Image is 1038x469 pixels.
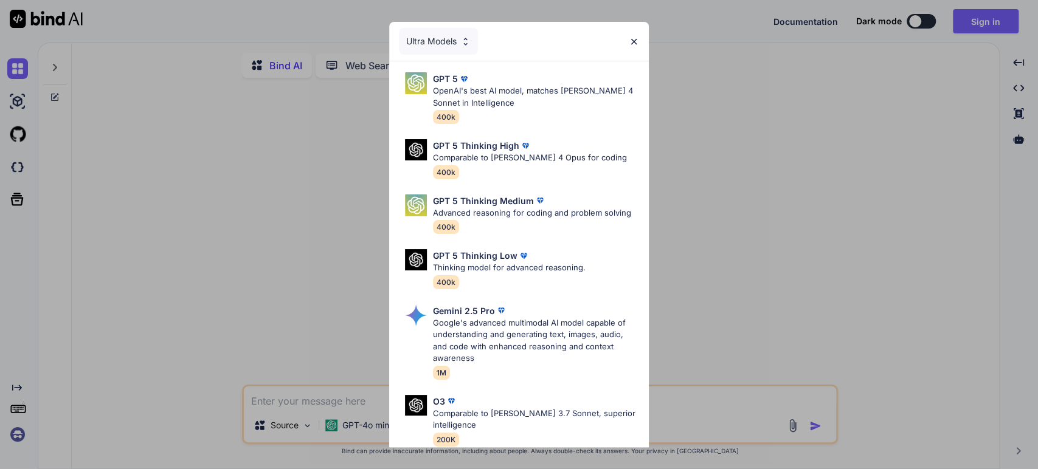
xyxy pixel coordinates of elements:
p: Comparable to [PERSON_NAME] 3.7 Sonnet, superior intelligence [433,408,639,431]
img: premium [519,140,531,152]
p: GPT 5 Thinking High [433,139,519,152]
span: 400k [433,275,459,289]
span: 400k [433,165,459,179]
span: 400k [433,220,459,234]
img: Pick Models [405,395,427,416]
img: premium [495,304,507,317]
img: premium [458,73,470,85]
p: Gemini 2.5 Pro [433,304,495,317]
p: GPT 5 Thinking Medium [433,194,534,207]
p: Advanced reasoning for coding and problem solving [433,207,631,219]
p: Thinking model for advanced reasoning. [433,262,586,274]
span: 400k [433,110,459,124]
div: Ultra Models [399,28,478,55]
img: close [629,36,639,47]
img: Pick Models [405,194,427,216]
p: GPT 5 Thinking Low [433,249,517,262]
img: Pick Models [405,139,427,160]
p: Comparable to [PERSON_NAME] 4 Opus for coding [433,152,627,164]
img: premium [517,250,530,262]
p: GPT 5 [433,72,458,85]
p: Google's advanced multimodal AI model capable of understanding and generating text, images, audio... [433,317,639,365]
img: Pick Models [460,36,471,47]
img: premium [534,194,546,207]
img: Pick Models [405,249,427,270]
img: Pick Models [405,304,427,326]
p: O3 [433,395,445,408]
span: 200K [433,433,459,447]
p: OpenAI's best AI model, matches [PERSON_NAME] 4 Sonnet in Intelligence [433,85,639,109]
img: premium [445,395,457,407]
img: Pick Models [405,72,427,94]
span: 1M [433,366,450,380]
